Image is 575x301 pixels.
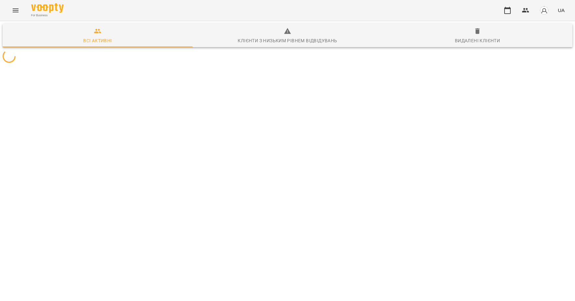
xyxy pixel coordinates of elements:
[8,3,23,18] button: Menu
[455,37,500,45] div: Видалені клієнти
[555,4,567,16] button: UA
[558,7,565,14] span: UA
[540,6,549,15] img: avatar_s.png
[31,3,64,13] img: Voopty Logo
[31,13,64,18] span: For Business
[83,37,112,45] div: Всі активні
[238,37,337,45] div: Клієнти з низьким рівнем відвідувань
